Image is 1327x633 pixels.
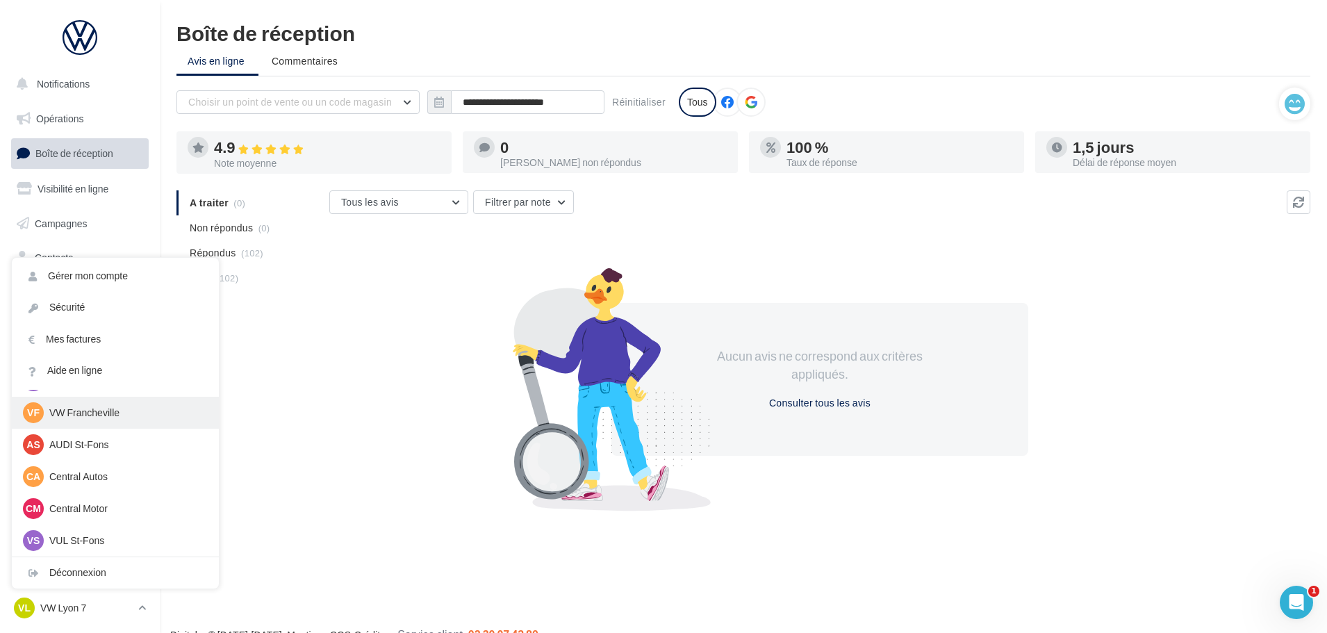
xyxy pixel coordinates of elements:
[329,190,468,214] button: Tous les avis
[786,158,1013,167] div: Taux de réponse
[8,209,151,238] a: Campagnes
[35,147,113,159] span: Boîte de réception
[12,557,219,589] div: Déconnexion
[35,217,88,229] span: Campagnes
[1308,586,1319,597] span: 1
[500,158,727,167] div: [PERSON_NAME] non répondus
[12,324,219,355] a: Mes factures
[26,438,40,452] span: AS
[8,393,151,434] a: Campagnes DataOnDemand
[8,138,151,168] a: Boîte de réception
[190,246,236,260] span: Répondus
[786,140,1013,155] div: 100 %
[36,113,83,124] span: Opérations
[35,252,73,263] span: Contacts
[764,395,876,411] button: Consulter tous les avis
[38,183,108,195] span: Visibilité en ligne
[26,470,40,484] span: CA
[26,502,41,516] span: CM
[500,140,727,155] div: 0
[272,54,338,68] span: Commentaires
[8,174,151,204] a: Visibilité en ligne
[8,278,151,307] a: Médiathèque
[176,90,420,114] button: Choisir un point de vente ou un code magasin
[241,247,263,258] span: (102)
[1073,158,1299,167] div: Délai de réponse moyen
[607,94,671,110] button: Réinitialiser
[37,78,90,90] span: Notifications
[49,534,202,548] p: VUL St-Fons
[12,292,219,323] a: Sécurité
[214,158,440,168] div: Note moyenne
[176,22,1310,43] div: Boîte de réception
[8,69,146,99] button: Notifications
[49,438,202,452] p: AUDI St-Fons
[12,355,219,386] a: Aide en ligne
[1073,140,1299,155] div: 1,5 jours
[8,243,151,272] a: Contacts
[27,406,40,420] span: VF
[216,272,238,283] span: (102)
[49,470,202,484] p: Central Autos
[258,222,270,233] span: (0)
[679,88,716,117] div: Tous
[49,406,202,420] p: VW Francheville
[18,601,31,615] span: VL
[1280,586,1313,619] iframe: Intercom live chat
[8,104,151,133] a: Opérations
[12,261,219,292] a: Gérer mon compte
[190,221,253,235] span: Non répondus
[8,347,151,388] a: PLV et print personnalisable
[8,313,151,342] a: Calendrier
[473,190,574,214] button: Filtrer par note
[188,96,392,108] span: Choisir un point de vente ou un code magasin
[214,140,440,156] div: 4.9
[27,534,40,548] span: VS
[49,502,202,516] p: Central Motor
[11,595,149,621] a: VL VW Lyon 7
[341,196,399,208] span: Tous les avis
[40,601,133,615] p: VW Lyon 7
[700,347,939,383] div: Aucun avis ne correspond aux critères appliqués.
